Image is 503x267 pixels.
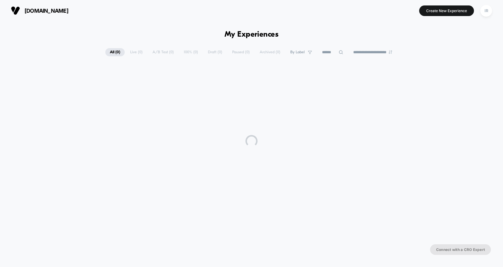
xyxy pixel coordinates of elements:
[478,5,494,17] button: IR
[430,244,491,255] button: Connect with a CRO Expert
[389,50,392,54] img: end
[290,50,305,54] span: By Label
[25,8,68,14] span: [DOMAIN_NAME]
[225,30,279,39] h1: My Experiences
[9,6,70,15] button: [DOMAIN_NAME]
[419,5,474,16] button: Create New Experience
[105,48,125,56] span: All ( 0 )
[11,6,20,15] img: Visually logo
[480,5,492,17] div: IR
